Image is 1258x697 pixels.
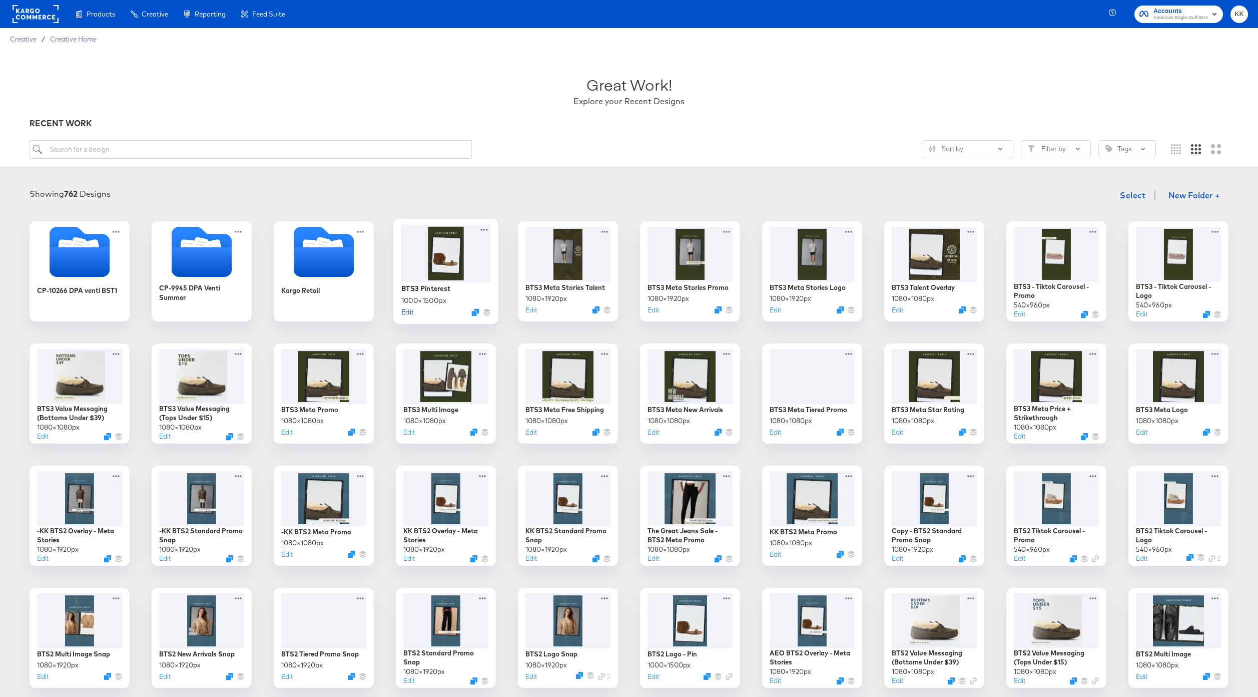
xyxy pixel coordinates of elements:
div: BTS3 Multi Image1080×1080pxEditDuplicate [396,343,496,444]
button: Duplicate [104,673,111,680]
svg: Duplicate [959,555,966,562]
div: 1080 × 1920 px [525,294,567,303]
button: Edit [648,672,659,681]
div: BTS2 New Arrivals Snap1080×1920pxEditDuplicate [152,588,252,688]
span: Accounts [1153,6,1208,17]
div: BTS2 Value Messaging (Bottoms Under $39) [892,648,977,667]
div: 1080 × 1080 px [281,538,324,548]
button: KK [1230,6,1248,23]
span: KK [1234,9,1244,20]
button: Edit [37,672,49,681]
button: Edit [1014,554,1025,563]
div: The Great Jeans Sale - BTS2 Meta Promo [648,526,733,545]
div: 540 × 960 px [1014,300,1050,310]
button: Edit [281,550,293,559]
button: Edit [1014,676,1025,685]
div: 1080 × 1080 px [37,423,80,432]
svg: Tag [1105,145,1112,152]
button: Edit [37,554,49,563]
button: Duplicate [837,551,844,558]
svg: Folder [152,227,252,277]
div: BTS3 - Tiktok Carousel - Logo540×960pxEditDuplicate [1128,221,1228,321]
svg: Duplicate [1081,311,1088,318]
button: Duplicate [226,555,233,562]
button: FilterFilter by [1021,140,1091,158]
button: Duplicate [1081,433,1088,440]
button: Duplicate [1070,555,1077,562]
span: Feed Suite [252,10,285,18]
button: Edit [159,672,171,681]
div: BTS2 Multi Image Snap [37,649,110,659]
div: BTS2 Value Messaging (Tops Under $15) [1014,648,1099,667]
div: BTS2 Tiered Promo Snap [281,649,359,659]
button: Edit [403,428,415,437]
svg: Duplicate [837,306,844,313]
button: Edit [892,554,903,563]
svg: Duplicate [348,673,355,680]
button: Duplicate [948,677,955,684]
svg: Duplicate [348,429,355,436]
button: Edit [1136,672,1147,681]
div: -KK BTS2 Meta Promo1080×1080pxEditDuplicate [274,466,374,566]
div: BTS2 Multi Image Snap1080×1920pxEditDuplicate [30,588,130,688]
button: Edit [892,676,903,685]
button: Duplicate [470,429,477,436]
div: BTS3 - Tiktok Carousel - Promo [1014,282,1099,300]
svg: Small grid [1171,144,1181,154]
span: American Eagle Outfitters [1153,14,1208,22]
button: New Folder + [1160,187,1228,206]
div: BTS3 Value Messaging (Bottoms Under $39) [37,404,122,423]
div: BTS2 Multi Image [1136,649,1191,659]
div: BTS2 Tiktok Carousel - Logo540×960pxEditDuplicateLink 2 [1128,466,1228,566]
div: 1080 × 1920 px [892,545,933,554]
input: Search for a design [30,140,472,159]
button: Duplicate [226,433,233,440]
button: Edit [892,305,903,315]
div: BTS2 Logo - Pin [648,649,697,659]
div: 1080 × 1920 px [159,660,201,670]
div: BTS3 Pinterest [401,283,451,293]
div: -KK BTS2 Meta Promo [281,527,351,537]
div: BTS3 Meta Tiered Promo1080×1080pxEditDuplicate [762,343,862,444]
div: 1000 × 1500 px [401,295,446,305]
span: / [37,35,50,43]
button: Edit [648,305,659,315]
div: CP-10266 DPA venti BST1 [37,286,117,295]
div: BTS3 Talent Overlay1080×1080pxEditDuplicate [884,221,984,321]
svg: Duplicate [1070,677,1077,684]
div: -KK BTS2 Standard Promo Snap [159,526,244,545]
svg: Link [726,673,733,680]
svg: Link [1092,555,1099,562]
div: Copy - BTS2 Standard Promo Snap1080×1920pxEditDuplicate [884,466,984,566]
div: BTS3 Meta Logo [1136,405,1188,415]
div: BTS3 Meta Promo [281,405,338,415]
button: Duplicate [592,306,599,313]
div: BTS3 Meta Stories Promo [648,283,729,292]
svg: Duplicate [104,555,111,562]
svg: Duplicate [959,306,966,313]
div: 1080 × 1920 px [37,545,79,554]
svg: Folder [30,227,130,277]
div: 1080 × 1920 px [403,545,445,554]
button: AccountsAmerican Eagle Outfitters [1134,6,1223,23]
div: 1080 × 1920 px [159,545,201,554]
div: BTS2 Logo - Pin1000×1500pxEditDuplicate [640,588,740,688]
button: Edit [281,428,293,437]
div: BTS3 Meta Logo1080×1080pxEditDuplicate [1128,343,1228,444]
div: 1080 × 1080 px [892,294,934,303]
button: Edit [525,554,537,563]
svg: Duplicate [837,677,844,684]
button: Edit [648,554,659,563]
button: SlidersSort by [922,140,1013,158]
button: Duplicate [1203,311,1210,318]
div: BTS3 Meta Price + Strikethrough [1014,404,1099,423]
svg: Link [1092,677,1099,684]
div: BTS3 Meta New Arrivals1080×1080pxEditDuplicate [640,343,740,444]
div: -KK BTS2 Overlay - Meta Stories1080×1920pxEditDuplicate [30,466,130,566]
div: The Great Jeans Sale - BTS2 Meta Promo1080×1080pxEditDuplicate [640,466,740,566]
div: BTS3 Meta Free Shipping1080×1080pxEditDuplicate [518,343,618,444]
strong: 762 [64,189,78,199]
